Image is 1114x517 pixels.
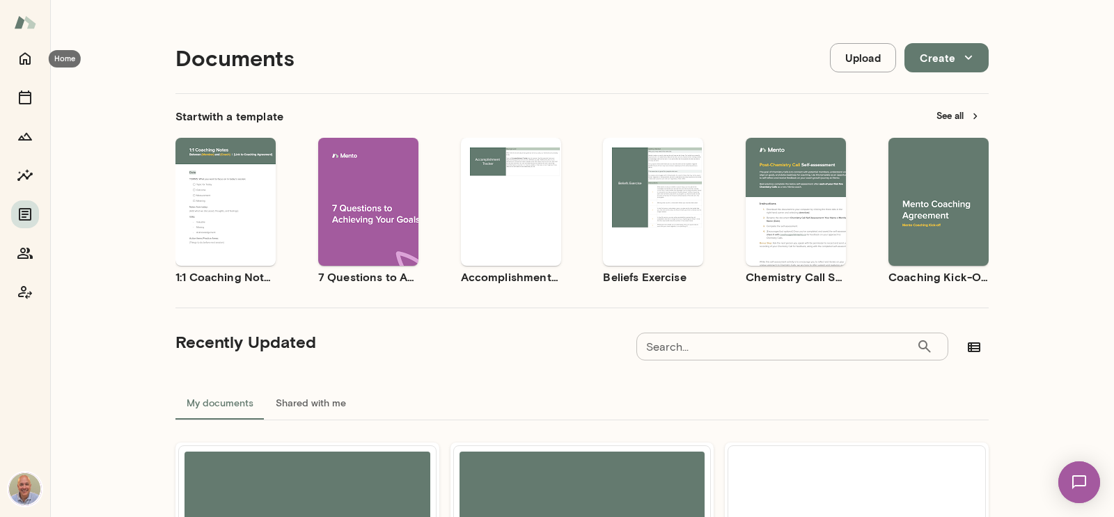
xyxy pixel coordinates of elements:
[928,105,989,127] button: See all
[11,122,39,150] button: Growth Plan
[175,269,276,285] h6: 1:1 Coaching Notes
[49,50,81,67] div: Home
[175,45,295,71] h4: Documents
[175,108,283,125] h6: Start with a template
[603,269,703,285] h6: Beliefs Exercise
[746,269,846,285] h6: Chemistry Call Self-Assessment [Coaches only]
[11,45,39,72] button: Home
[14,9,36,35] img: Mento
[175,331,316,353] h5: Recently Updated
[11,278,39,306] button: Coach app
[888,269,989,285] h6: Coaching Kick-Off | Coaching Agreement
[904,43,989,72] button: Create
[11,239,39,267] button: Members
[830,43,896,72] button: Upload
[11,200,39,228] button: Documents
[11,83,39,111] button: Sessions
[175,386,265,420] button: My documents
[8,472,42,506] img: Marc Friedman
[175,386,989,420] div: documents tabs
[265,386,357,420] button: Shared with me
[318,269,418,285] h6: 7 Questions to Achieving Your Goals
[461,269,561,285] h6: Accomplishment Tracker
[11,161,39,189] button: Insights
